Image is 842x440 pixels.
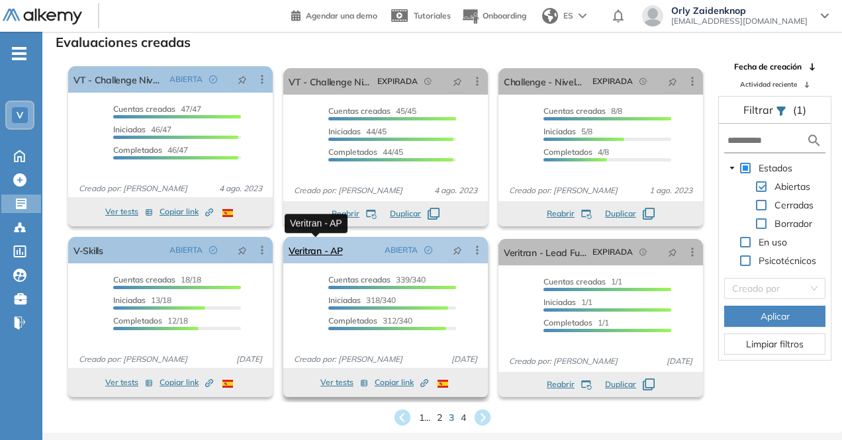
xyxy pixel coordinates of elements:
[377,75,418,87] span: EXPIRADA
[17,110,23,120] span: V
[453,76,462,87] span: pushpin
[759,236,787,248] span: En uso
[169,73,203,85] span: ABIERTA
[774,218,812,230] span: Borrador
[113,145,162,155] span: Completados
[320,374,368,390] button: Ver tests
[547,378,592,390] button: Reabrir
[746,337,804,351] span: Limpiar filtros
[756,253,819,269] span: Psicotécnicos
[209,246,217,254] span: check-circle
[734,61,802,73] span: Fecha de creación
[285,214,348,233] div: Veritran - AP
[73,237,103,263] a: V-Skills
[668,76,677,87] span: pushpin
[743,103,776,116] span: Filtrar
[113,104,201,114] span: 47/47
[724,333,825,355] button: Limpiar filtros
[543,106,606,116] span: Cuentas creadas
[543,126,592,136] span: 5/8
[724,306,825,327] button: Aplicar
[228,240,257,261] button: pushpin
[543,277,606,286] span: Cuentas creadas
[214,183,267,195] span: 4 ago. 2023
[605,208,636,220] span: Duplicar
[113,104,175,114] span: Cuentas creadas
[306,11,377,21] span: Agendar una demo
[658,242,687,263] button: pushpin
[113,316,162,326] span: Completados
[328,275,391,285] span: Cuentas creadas
[222,380,233,388] img: ESP
[222,209,233,217] img: ESP
[806,132,822,149] img: search icon
[12,52,26,55] i: -
[446,353,483,365] span: [DATE]
[160,376,213,388] span: Copiar link
[547,378,575,390] span: Reabrir
[328,106,391,116] span: Cuentas creadas
[543,277,622,286] span: 1/1
[592,75,633,87] span: EXPIRADA
[328,295,396,305] span: 318/340
[113,316,188,326] span: 12/18
[160,204,213,220] button: Copiar link
[449,411,454,425] span: 3
[605,378,655,390] button: Duplicar
[73,66,164,93] a: VT - Challenge Nivelación - Lógica
[443,240,472,261] button: pushpin
[776,376,842,440] iframe: Chat Widget
[671,16,808,26] span: [EMAIL_ADDRESS][DOMAIN_NAME]
[328,295,361,305] span: Iniciadas
[289,237,343,263] a: Veritran - AP
[504,68,587,95] a: Challenge - Nivelación AP
[328,126,361,136] span: Iniciadas
[169,244,203,256] span: ABIERTA
[605,378,636,390] span: Duplicar
[375,376,428,388] span: Copiar link
[291,7,377,22] a: Agendar una demo
[776,376,842,440] div: Widget de chat
[605,208,655,220] button: Duplicar
[759,255,816,267] span: Psicotécnicos
[644,185,698,197] span: 1 ago. 2023
[73,353,193,365] span: Creado por: [PERSON_NAME]
[759,162,792,174] span: Estados
[774,181,810,193] span: Abiertas
[504,239,587,265] a: Veritran - Lead Functional
[113,275,175,285] span: Cuentas creadas
[563,10,573,22] span: ES
[113,124,146,134] span: Iniciadas
[328,147,377,157] span: Completados
[543,318,592,328] span: Completados
[579,13,586,19] img: arrow
[231,353,267,365] span: [DATE]
[429,185,483,197] span: 4 ago. 2023
[289,185,408,197] span: Creado por: [PERSON_NAME]
[228,69,257,90] button: pushpin
[461,411,466,425] span: 4
[639,77,647,85] span: field-time
[113,124,171,134] span: 46/47
[73,183,193,195] span: Creado por: [PERSON_NAME]
[772,216,815,232] span: Borrador
[772,197,816,213] span: Cerradas
[113,295,171,305] span: 13/18
[668,247,677,257] span: pushpin
[289,353,408,365] span: Creado por: [PERSON_NAME]
[543,318,609,328] span: 1/1
[390,208,421,220] span: Duplicar
[332,208,359,220] span: Reabrir
[661,355,698,367] span: [DATE]
[774,199,814,211] span: Cerradas
[740,79,797,89] span: Actividad reciente
[375,374,428,390] button: Copiar link
[160,374,213,390] button: Copiar link
[793,102,806,118] span: (1)
[424,246,432,254] span: check-circle
[543,147,609,157] span: 4/8
[328,106,416,116] span: 45/45
[542,8,558,24] img: world
[56,34,191,50] h3: Evaluaciones creadas
[209,75,217,83] span: check-circle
